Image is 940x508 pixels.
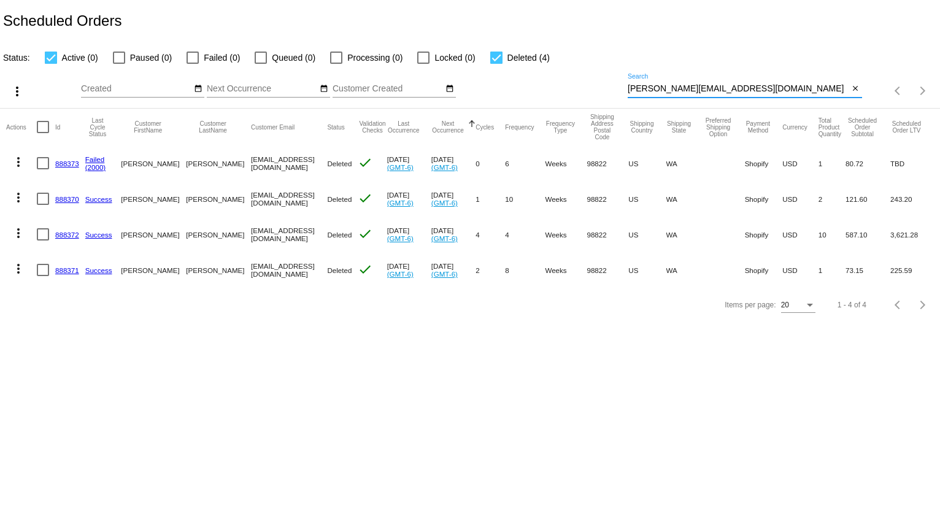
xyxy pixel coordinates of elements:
button: Previous page [886,293,911,317]
mat-cell: US [628,217,666,252]
span: Deleted [327,160,352,167]
mat-cell: [EMAIL_ADDRESS][DOMAIN_NAME] [251,252,327,288]
span: Active (0) [62,50,98,65]
button: Change sorting for ShippingCountry [628,120,655,134]
a: Success [85,195,112,203]
button: Change sorting for PreferredShippingOption [703,117,734,137]
mat-cell: [EMAIL_ADDRESS][DOMAIN_NAME] [251,217,327,252]
button: Change sorting for CurrencyIso [782,123,807,131]
mat-icon: check [358,155,372,170]
a: (GMT-6) [431,270,458,278]
button: Change sorting for CustomerFirstName [121,120,175,134]
mat-icon: close [851,84,860,94]
mat-icon: more_vert [11,190,26,205]
span: Queued (0) [272,50,315,65]
mat-cell: [PERSON_NAME] [186,252,251,288]
mat-icon: more_vert [11,261,26,276]
button: Change sorting for Subtotal [846,117,879,137]
input: Next Occurrence [207,84,317,94]
mat-cell: 4 [505,217,545,252]
mat-cell: Shopify [745,181,783,217]
mat-cell: [DATE] [387,217,431,252]
mat-cell: 1 [819,145,846,181]
mat-cell: Shopify [745,252,783,288]
mat-icon: date_range [445,84,454,94]
mat-cell: 10 [505,181,545,217]
button: Next page [911,293,935,317]
button: Next page [911,79,935,103]
button: Change sorting for FrequencyType [545,120,576,134]
mat-cell: 1 [476,181,505,217]
mat-cell: [PERSON_NAME] [186,181,251,217]
span: Deleted (4) [507,50,550,65]
mat-cell: [EMAIL_ADDRESS][DOMAIN_NAME] [251,181,327,217]
a: Failed [85,155,105,163]
a: Success [85,266,112,274]
span: Deleted [327,266,352,274]
mat-cell: 3,621.28 [890,217,934,252]
button: Change sorting for PaymentMethod.Type [745,120,772,134]
mat-cell: [DATE] [431,181,476,217]
button: Change sorting for Status [327,123,344,131]
a: (GMT-6) [387,270,414,278]
a: (2000) [85,163,106,171]
mat-cell: 98822 [587,181,628,217]
mat-icon: date_range [194,84,202,94]
mat-cell: WA [666,252,703,288]
mat-cell: WA [666,181,703,217]
a: (GMT-6) [387,163,414,171]
button: Change sorting for ShippingState [666,120,692,134]
a: 888373 [55,160,79,167]
button: Change sorting for Frequency [505,123,534,131]
mat-select: Items per page: [781,301,815,310]
button: Previous page [886,79,911,103]
mat-header-cell: Actions [6,109,37,145]
mat-icon: more_vert [10,84,25,99]
mat-cell: 225.59 [890,252,934,288]
h2: Scheduled Orders [3,12,121,29]
mat-cell: [PERSON_NAME] [186,217,251,252]
mat-cell: 98822 [587,252,628,288]
button: Change sorting for ShippingPostcode [587,114,617,140]
mat-cell: [DATE] [387,145,431,181]
button: Change sorting for LifetimeValue [890,120,923,134]
mat-cell: 1 [819,252,846,288]
mat-icon: check [358,262,372,277]
mat-cell: [DATE] [387,252,431,288]
span: Locked (0) [434,50,475,65]
a: (GMT-6) [387,234,414,242]
button: Change sorting for Cycles [476,123,494,131]
mat-icon: check [358,226,372,241]
a: Success [85,231,112,239]
button: Change sorting for NextOccurrenceUtc [431,120,464,134]
a: 888370 [55,195,79,203]
button: Change sorting for CustomerEmail [251,123,295,131]
mat-cell: TBD [890,145,934,181]
input: Search [628,84,849,94]
mat-cell: Weeks [545,217,587,252]
mat-cell: [EMAIL_ADDRESS][DOMAIN_NAME] [251,145,327,181]
mat-cell: [PERSON_NAME] [121,145,186,181]
mat-cell: 80.72 [846,145,890,181]
mat-cell: WA [666,145,703,181]
mat-cell: [PERSON_NAME] [121,252,186,288]
button: Change sorting for LastProcessingCycleId [85,117,110,137]
button: Change sorting for CustomerLastName [186,120,240,134]
input: Created [81,84,191,94]
mat-cell: Shopify [745,217,783,252]
mat-cell: US [628,145,666,181]
mat-cell: 73.15 [846,252,890,288]
a: (GMT-6) [387,199,414,207]
button: Change sorting for Id [55,123,60,131]
mat-icon: more_vert [11,226,26,241]
mat-cell: Weeks [545,252,587,288]
span: Processing (0) [347,50,403,65]
mat-cell: 2 [476,252,505,288]
mat-cell: [PERSON_NAME] [121,181,186,217]
span: Deleted [327,231,352,239]
mat-cell: 0 [476,145,505,181]
mat-cell: 2 [819,181,846,217]
mat-cell: [DATE] [387,181,431,217]
mat-cell: Shopify [745,145,783,181]
mat-cell: WA [666,217,703,252]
